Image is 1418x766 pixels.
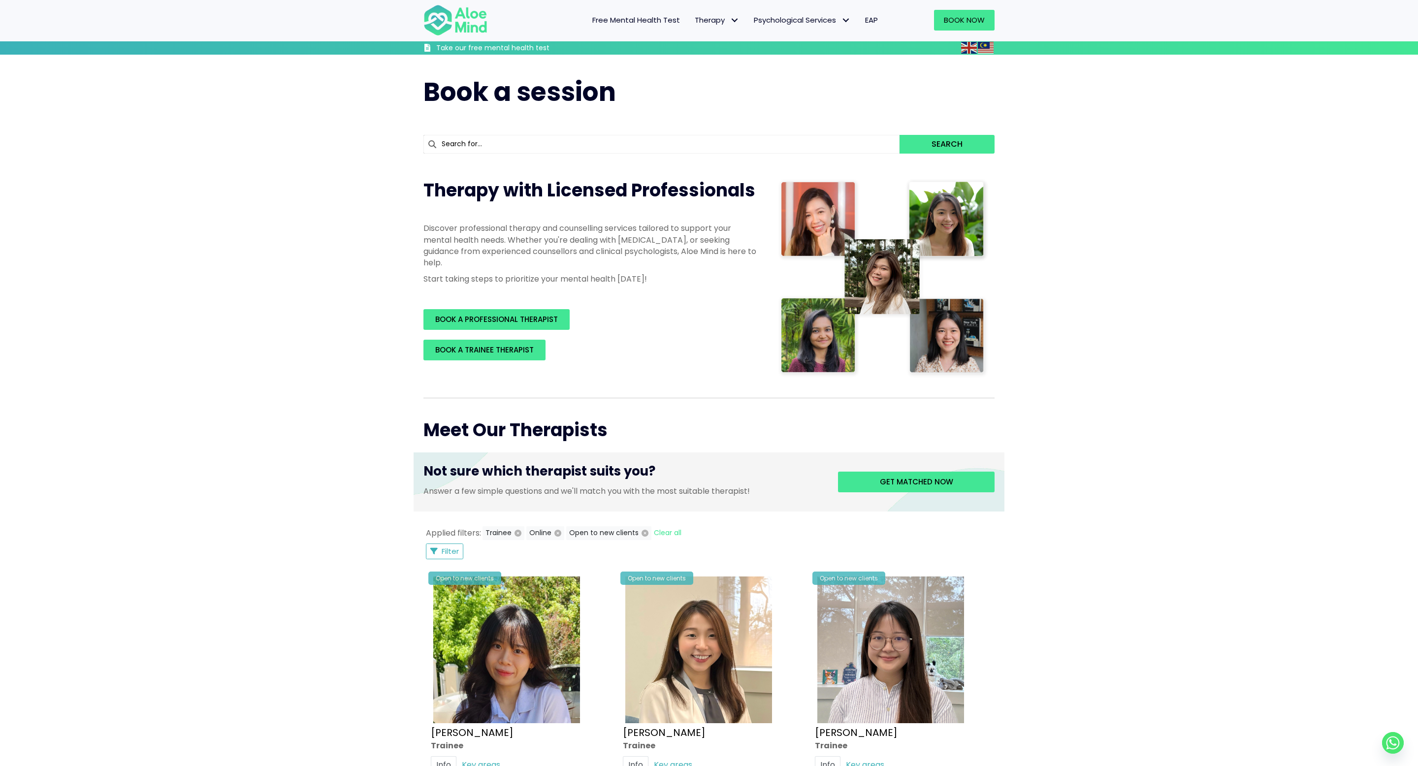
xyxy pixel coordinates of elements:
[961,42,978,53] a: English
[778,178,989,378] img: Therapist collage
[423,135,900,154] input: Search for...
[653,526,682,540] button: Clear all
[815,726,898,739] a: [PERSON_NAME]
[423,74,616,110] span: Book a session
[900,135,995,154] button: Search
[566,526,651,540] button: Open to new clients
[880,477,953,487] span: Get matched now
[865,15,878,25] span: EAP
[934,10,995,31] a: Book Now
[423,43,602,55] a: Take our free mental health test
[727,13,741,28] span: Therapy: submenu
[978,42,995,53] a: Malay
[423,417,608,443] span: Meet Our Therapists
[435,345,534,355] span: BOOK A TRAINEE THERAPIST
[423,178,755,203] span: Therapy with Licensed Professionals
[592,15,680,25] span: Free Mental Health Test
[815,740,987,751] div: Trainee
[426,543,463,559] button: Filter Listings
[858,10,885,31] a: EAP
[695,15,739,25] span: Therapy
[423,340,546,360] a: BOOK A TRAINEE THERAPIST
[433,576,580,723] img: Aloe Mind Profile Pic – Christie Yong Kar Xin
[423,223,758,268] p: Discover professional therapy and counselling services tailored to support your mental health nee...
[817,576,964,723] img: IMG_3049 – Joanne Lee
[944,15,985,25] span: Book Now
[423,485,823,497] p: Answer a few simple questions and we'll match you with the most suitable therapist!
[623,740,795,751] div: Trainee
[436,43,602,53] h3: Take our free mental health test
[428,572,501,585] div: Open to new clients
[1382,732,1404,754] a: Whatsapp
[838,13,853,28] span: Psychological Services: submenu
[585,10,687,31] a: Free Mental Health Test
[423,309,570,330] a: BOOK A PROFESSIONAL THERAPIST
[483,526,524,540] button: Trainee
[426,527,481,539] span: Applied filters:
[625,576,772,723] img: IMG_1660 – Tracy Kwah
[754,15,850,25] span: Psychological Services
[620,572,693,585] div: Open to new clients
[431,726,514,739] a: [PERSON_NAME]
[746,10,858,31] a: Psychological ServicesPsychological Services: submenu
[838,472,995,492] a: Get matched now
[687,10,746,31] a: TherapyTherapy: submenu
[442,546,459,556] span: Filter
[500,10,885,31] nav: Menu
[961,42,977,54] img: en
[423,462,823,485] h3: Not sure which therapist suits you?
[623,726,706,739] a: [PERSON_NAME]
[431,740,603,751] div: Trainee
[978,42,994,54] img: ms
[423,4,487,36] img: Aloe mind Logo
[812,572,885,585] div: Open to new clients
[526,526,564,540] button: Online
[423,273,758,285] p: Start taking steps to prioritize your mental health [DATE]!
[435,314,558,324] span: BOOK A PROFESSIONAL THERAPIST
